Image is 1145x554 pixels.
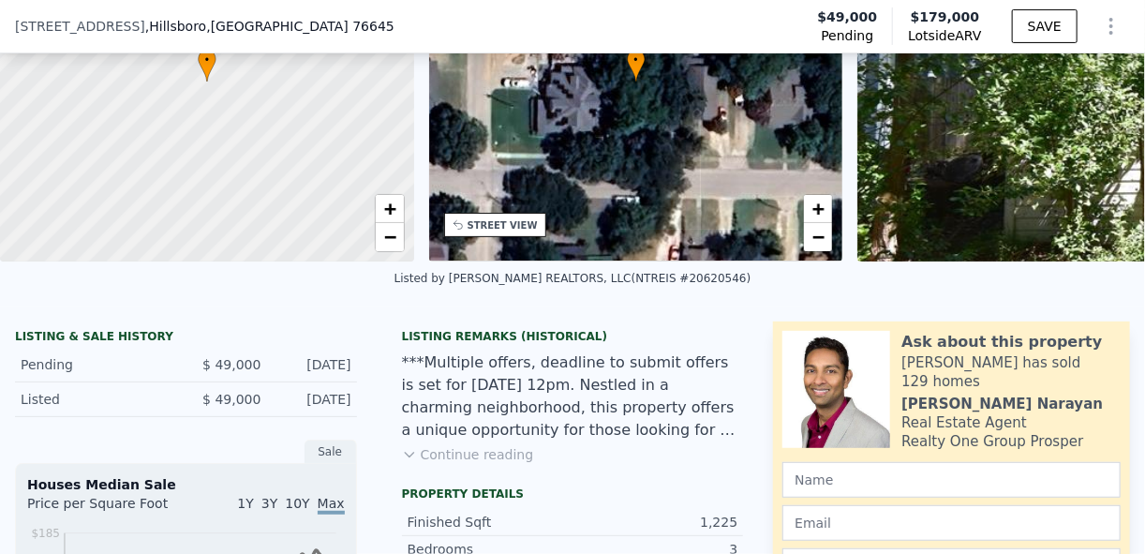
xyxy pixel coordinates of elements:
span: + [383,197,395,220]
div: [DATE] [275,355,350,374]
div: Property details [402,487,744,502]
span: • [198,52,216,68]
div: • [198,49,216,82]
span: 3Y [261,496,277,511]
span: $49,000 [818,7,878,26]
span: , Hillsboro [145,17,394,36]
span: $179,000 [911,9,980,24]
div: Realty One Group Prosper [901,432,1083,451]
div: Sale [305,440,357,464]
div: Houses Median Sale [27,475,345,494]
span: [STREET_ADDRESS] [15,17,145,36]
div: LISTING & SALE HISTORY [15,329,357,348]
span: − [383,225,395,248]
a: Zoom in [804,195,832,223]
a: Zoom out [376,223,404,251]
div: Listed [21,390,171,409]
div: ***Multiple offers, deadline to submit offers is set for [DATE] 12pm. Nestled in a charming neigh... [402,352,744,442]
span: $ 49,000 [202,392,260,407]
div: Ask about this property [901,331,1102,353]
button: SAVE [1012,9,1078,43]
div: [PERSON_NAME] Narayan [901,395,1103,413]
div: Listing Remarks (Historical) [402,329,744,344]
div: • [627,49,646,82]
div: Finished Sqft [408,513,572,532]
tspan: $185 [31,527,60,540]
span: • [627,52,646,68]
input: Email [782,505,1121,541]
span: , [GEOGRAPHIC_DATA] 76645 [206,19,394,34]
span: + [812,197,825,220]
span: $ 49,000 [202,357,260,372]
button: Show Options [1093,7,1130,45]
div: Price per Square Foot [27,494,186,524]
span: Pending [821,26,873,45]
div: [DATE] [275,390,350,409]
span: 1Y [237,496,253,511]
span: Max [318,496,345,515]
div: Real Estate Agent [901,413,1027,432]
span: 10Y [285,496,309,511]
span: Lotside ARV [908,26,981,45]
div: Pending [21,355,171,374]
button: Continue reading [402,445,534,464]
div: Listed by [PERSON_NAME] REALTORS, LLC (NTREIS #20620546) [394,272,751,285]
input: Name [782,462,1121,498]
a: Zoom out [804,223,832,251]
div: 1,225 [572,513,737,532]
a: Zoom in [376,195,404,223]
div: [PERSON_NAME] has sold 129 homes [901,353,1121,391]
span: − [812,225,825,248]
div: STREET VIEW [468,218,538,232]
